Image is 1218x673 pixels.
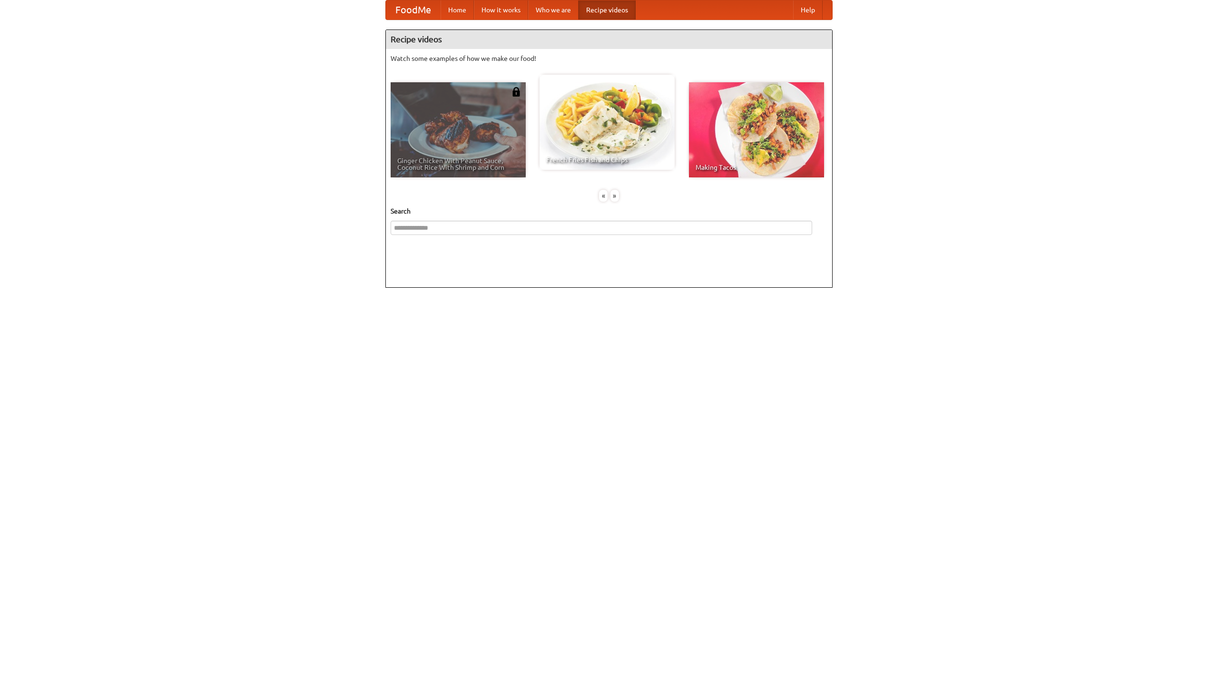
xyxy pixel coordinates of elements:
a: Help [793,0,823,20]
a: How it works [474,0,528,20]
h4: Recipe videos [386,30,832,49]
a: FoodMe [386,0,441,20]
a: Recipe videos [579,0,636,20]
span: Making Tacos [696,164,817,171]
a: Who we are [528,0,579,20]
img: 483408.png [511,87,521,97]
a: Making Tacos [689,82,824,177]
span: French Fries Fish and Chips [546,156,668,163]
div: » [610,190,619,202]
div: « [599,190,608,202]
p: Watch some examples of how we make our food! [391,54,827,63]
a: Home [441,0,474,20]
h5: Search [391,206,827,216]
a: French Fries Fish and Chips [540,75,675,170]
